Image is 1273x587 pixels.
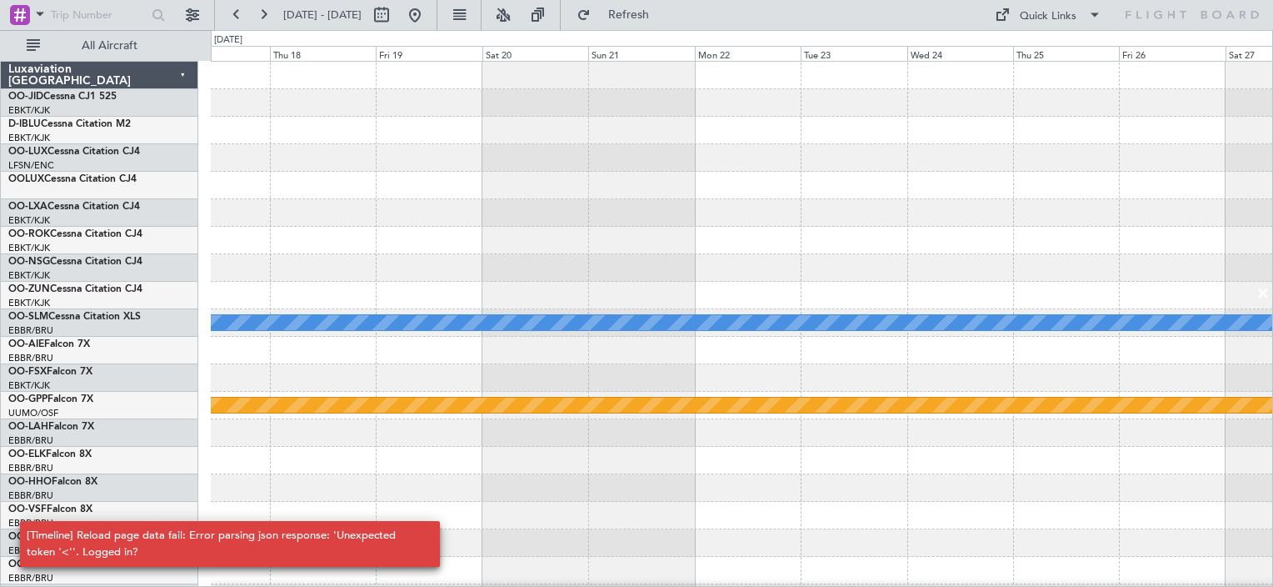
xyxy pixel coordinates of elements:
div: Fri 19 [376,46,482,61]
div: Thu 25 [1013,46,1119,61]
div: Tue 23 [801,46,906,61]
span: OO-LAH [8,422,48,432]
div: Quick Links [1020,8,1076,25]
a: OO-NSGCessna Citation CJ4 [8,257,142,267]
div: Sat 20 [482,46,588,61]
a: OO-LAHFalcon 7X [8,422,94,432]
span: OO-ELK [8,449,46,459]
a: EBBR/BRU [8,462,53,474]
a: OO-AIEFalcon 7X [8,339,90,349]
span: OO-LUX [8,147,47,157]
div: Thu 18 [270,46,376,61]
a: EBKT/KJK [8,242,50,254]
a: EBKT/KJK [8,104,50,117]
a: OO-GPPFalcon 7X [8,394,93,404]
span: OO-AIE [8,339,44,349]
a: OO-FSXFalcon 7X [8,367,92,377]
a: EBBR/BRU [8,434,53,447]
a: OO-ZUNCessna Citation CJ4 [8,284,142,294]
span: OO-SLM [8,312,48,322]
a: UUMO/OSF [8,407,58,419]
button: Refresh [569,2,669,28]
a: EBKT/KJK [8,269,50,282]
span: [DATE] - [DATE] [283,8,362,23]
a: EBKT/KJK [8,214,50,227]
div: Wed 17 [163,46,269,61]
a: EBBR/BRU [8,324,53,337]
span: OO-LXA [8,202,47,212]
div: [Timeline] Reload page data fail: Error parsing json response: 'Unexpected token '<''. Logged in? [27,528,415,560]
span: Refresh [594,9,664,21]
a: OO-HHOFalcon 8X [8,477,97,487]
div: Wed 24 [907,46,1013,61]
a: OO-SLMCessna Citation XLS [8,312,141,322]
span: OO-FSX [8,367,47,377]
a: OO-JIDCessna CJ1 525 [8,92,117,102]
a: EBBR/BRU [8,352,53,364]
button: All Aircraft [18,33,181,59]
span: OO-GPP [8,394,47,404]
a: EBKT/KJK [8,132,50,144]
a: EBKT/KJK [8,379,50,392]
button: Quick Links [986,2,1110,28]
span: OO-JID [8,92,43,102]
a: OO-LUXCessna Citation CJ4 [8,147,140,157]
div: [DATE] [214,33,242,48]
span: OO-HHO [8,477,52,487]
input: Trip Number [51,3,147,28]
a: OOLUXCessna Citation CJ4 [8,174,137,184]
a: OO-LXACessna Citation CJ4 [8,202,140,212]
span: All Aircraft [43,40,176,52]
a: LFSN/ENC [8,159,54,172]
a: EBBR/BRU [8,489,53,502]
a: EBKT/KJK [8,297,50,309]
span: OO-NSG [8,257,50,267]
div: Fri 26 [1119,46,1225,61]
div: Mon 22 [695,46,801,61]
a: OO-ELKFalcon 8X [8,449,92,459]
span: OO-ROK [8,229,50,239]
div: Sun 21 [588,46,694,61]
a: OO-ROKCessna Citation CJ4 [8,229,142,239]
span: OO-ZUN [8,284,50,294]
span: OOLUX [8,174,44,184]
span: D-IBLU [8,119,41,129]
a: D-IBLUCessna Citation M2 [8,119,131,129]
